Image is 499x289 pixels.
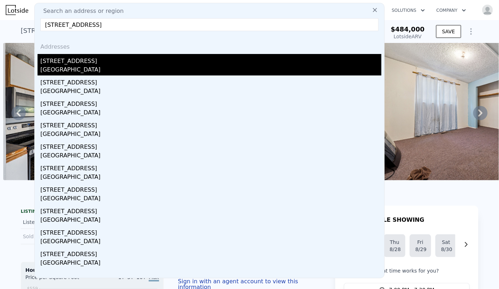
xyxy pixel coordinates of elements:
[431,4,472,17] button: Company
[40,216,381,226] div: [GEOGRAPHIC_DATA]
[344,267,470,274] p: What time works for you?
[38,7,124,15] span: Search an address or region
[391,25,425,33] span: $484,000
[23,232,87,241] div: Sold
[464,24,478,39] button: Show Options
[40,194,381,204] div: [GEOGRAPHIC_DATA]
[40,18,379,31] input: Enter an address, city, region, neighborhood or zip code
[21,26,163,36] div: [STREET_ADDRESS] , Des Moines , WA 98198
[415,246,425,253] div: 8/29
[25,274,92,285] div: Price per Square Foot
[384,234,405,257] button: Thu8/28
[40,118,381,130] div: [STREET_ADDRESS]
[40,130,381,140] div: [GEOGRAPHIC_DATA]
[435,234,457,257] button: Sat8/30
[40,108,381,118] div: [GEOGRAPHIC_DATA]
[40,226,381,237] div: [STREET_ADDRESS]
[40,161,381,173] div: [STREET_ADDRESS]
[390,239,400,246] div: Thu
[40,54,381,65] div: [STREET_ADDRESS]
[441,239,451,246] div: Sat
[40,237,381,247] div: [GEOGRAPHIC_DATA]
[40,183,381,194] div: [STREET_ADDRESS]
[21,209,164,216] div: LISTING & SALE HISTORY
[390,246,400,253] div: 8/28
[40,247,381,259] div: [STREET_ADDRESS]
[3,43,186,180] img: Sale: 167582712 Parcel: 98158722
[40,151,381,161] div: [GEOGRAPHIC_DATA]
[40,65,381,75] div: [GEOGRAPHIC_DATA]
[391,33,425,40] div: Lotside ARV
[40,87,381,97] div: [GEOGRAPHIC_DATA]
[441,246,451,253] div: 8/30
[40,259,381,269] div: [GEOGRAPHIC_DATA]
[357,216,424,224] h1: SCHEDULE SHOWING
[415,239,425,246] div: Fri
[40,140,381,151] div: [STREET_ADDRESS]
[40,75,381,87] div: [STREET_ADDRESS]
[436,25,461,38] button: SAVE
[482,4,493,16] img: avatar
[40,173,381,183] div: [GEOGRAPHIC_DATA]
[386,4,431,17] button: Solutions
[23,219,87,226] div: Listed
[40,97,381,108] div: [STREET_ADDRESS]
[6,5,28,15] img: Lotside
[410,234,431,257] button: Fri8/29
[38,37,381,54] div: Addresses
[40,204,381,216] div: [STREET_ADDRESS]
[25,266,159,274] div: Houses Median Sale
